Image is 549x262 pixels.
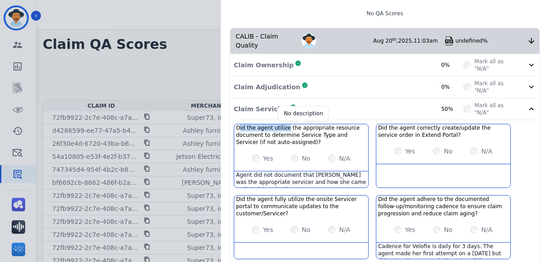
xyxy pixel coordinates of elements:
[474,58,516,72] label: Mark all as "N/A"
[263,154,273,163] label: Yes
[441,61,464,69] div: 0%
[378,124,509,139] h3: Did the agent correctly create/update the service order in Extend Portal?
[236,124,366,146] h3: Did the agent utilize the appropriate resource document to determine Service Type and Servicer (i...
[481,147,492,156] label: N/A
[445,36,454,45] img: qa-pdf.svg
[444,147,452,156] label: No
[302,34,316,48] img: Avatar
[234,171,368,188] div: Agent did not document that [PERSON_NAME] was the appropriate servicer and how she came to that d...
[405,147,415,156] label: Yes
[302,225,310,234] label: No
[376,243,510,259] div: Cadence for Velofix is daily for 3 days. The agent made her first attempt on a [DATE] but did not...
[393,37,397,42] sup: th
[234,105,289,114] p: Claim Servicing
[474,80,516,94] label: Mark all as "N/A"
[263,225,273,234] label: Yes
[234,83,300,92] p: Claim Adjudication
[373,37,445,44] div: Aug 20 , 2025 ,
[236,196,366,217] h3: Did the agent fully utilize the onsite Servicer portal to communicate updates to the customer/Ser...
[302,154,310,163] label: No
[441,105,464,113] div: 50%
[444,225,452,234] label: No
[474,102,516,116] label: Mark all as "N/A"
[481,225,492,234] label: N/A
[339,154,350,163] label: N/A
[455,37,527,44] div: undefined%
[237,1,533,26] div: No QA Scores
[339,225,350,234] label: N/A
[441,83,464,91] div: 0%
[284,110,323,117] div: No description
[405,225,415,234] label: Yes
[234,61,294,70] p: Claim Ownership
[378,196,509,217] h3: Did the agent adhere to the documented follow-up/monitoring cadence to ensure claim progression a...
[230,28,302,53] div: CALIB - Claim Quality
[414,38,438,44] span: 11:03am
